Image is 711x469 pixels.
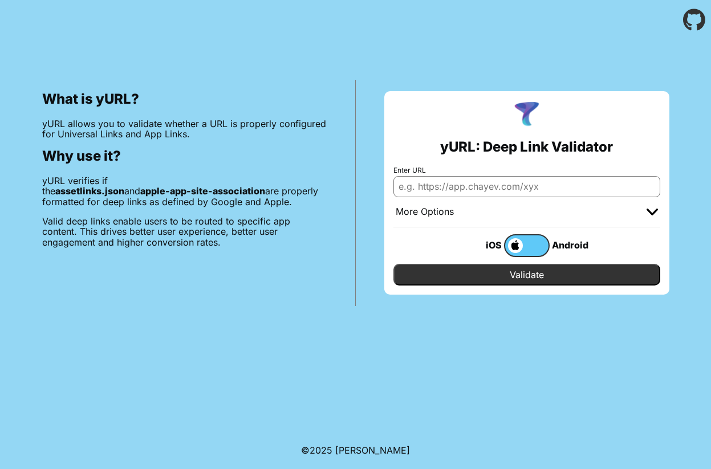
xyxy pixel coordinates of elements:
[42,176,327,207] p: yURL verifies if the and are properly formatted for deep links as defined by Google and Apple.
[42,148,327,164] h2: Why use it?
[310,444,332,456] span: 2025
[512,100,542,130] img: yURL Logo
[42,216,327,247] p: Valid deep links enable users to be routed to specific app content. This drives better user exper...
[335,444,410,456] a: Michael Ibragimchayev's Personal Site
[440,139,613,155] h2: yURL: Deep Link Validator
[647,209,658,215] img: chevron
[393,176,660,197] input: e.g. https://app.chayev.com/xyx
[140,185,265,197] b: apple-app-site-association
[393,166,660,174] label: Enter URL
[396,206,454,218] div: More Options
[42,119,327,140] p: yURL allows you to validate whether a URL is properly configured for Universal Links and App Links.
[550,238,595,252] div: Android
[55,185,124,197] b: assetlinks.json
[393,264,660,286] input: Validate
[458,238,504,252] div: iOS
[301,431,410,469] footer: ©
[42,91,327,107] h2: What is yURL?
